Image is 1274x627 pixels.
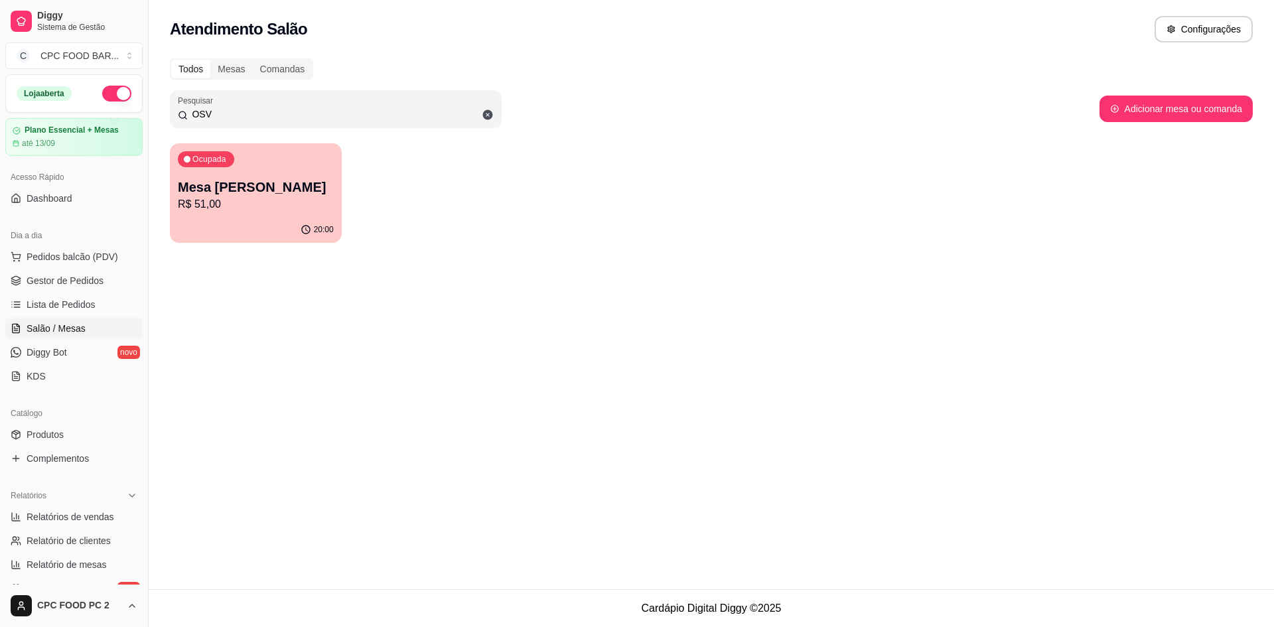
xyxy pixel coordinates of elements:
[27,346,67,359] span: Diggy Bot
[37,22,137,33] span: Sistema de Gestão
[17,49,30,62] span: C
[314,224,334,235] p: 20:00
[5,118,143,156] a: Plano Essencial + Mesasaté 13/09
[5,188,143,209] a: Dashboard
[27,534,111,547] span: Relatório de clientes
[149,589,1274,627] footer: Cardápio Digital Diggy © 2025
[5,590,143,622] button: CPC FOOD PC 2
[27,452,89,465] span: Complementos
[210,60,252,78] div: Mesas
[192,154,226,165] p: Ocupada
[27,322,86,335] span: Salão / Mesas
[27,510,114,523] span: Relatórios de vendas
[17,86,72,101] div: Loja aberta
[178,178,334,196] p: Mesa [PERSON_NAME]
[27,250,118,263] span: Pedidos balcão (PDV)
[171,60,210,78] div: Todos
[188,107,494,121] input: Pesquisar
[5,530,143,551] a: Relatório de clientes
[27,428,64,441] span: Produtos
[5,342,143,363] a: Diggy Botnovo
[178,95,218,106] label: Pesquisar
[170,143,342,243] button: OcupadaMesa [PERSON_NAME]R$ 51,0020:00
[178,196,334,212] p: R$ 51,00
[5,506,143,527] a: Relatórios de vendas
[5,554,143,575] a: Relatório de mesas
[5,270,143,291] a: Gestor de Pedidos
[37,600,121,612] span: CPC FOOD PC 2
[22,138,55,149] article: até 13/09
[27,192,72,205] span: Dashboard
[5,424,143,445] a: Produtos
[5,318,143,339] a: Salão / Mesas
[11,490,46,501] span: Relatórios
[5,294,143,315] a: Lista de Pedidos
[1099,96,1253,122] button: Adicionar mesa ou comanda
[27,582,119,595] span: Relatório de fidelidade
[27,298,96,311] span: Lista de Pedidos
[5,366,143,387] a: KDS
[253,60,313,78] div: Comandas
[102,86,131,102] button: Alterar Status
[27,558,107,571] span: Relatório de mesas
[170,19,307,40] h2: Atendimento Salão
[5,578,143,599] a: Relatório de fidelidadenovo
[5,225,143,246] div: Dia a dia
[5,448,143,469] a: Complementos
[27,274,104,287] span: Gestor de Pedidos
[5,42,143,69] button: Select a team
[5,403,143,424] div: Catálogo
[5,5,143,37] a: DiggySistema de Gestão
[37,10,137,22] span: Diggy
[40,49,119,62] div: CPC FOOD BAR ...
[1155,16,1253,42] button: Configurações
[27,370,46,383] span: KDS
[5,246,143,267] button: Pedidos balcão (PDV)
[5,167,143,188] div: Acesso Rápido
[25,125,119,135] article: Plano Essencial + Mesas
